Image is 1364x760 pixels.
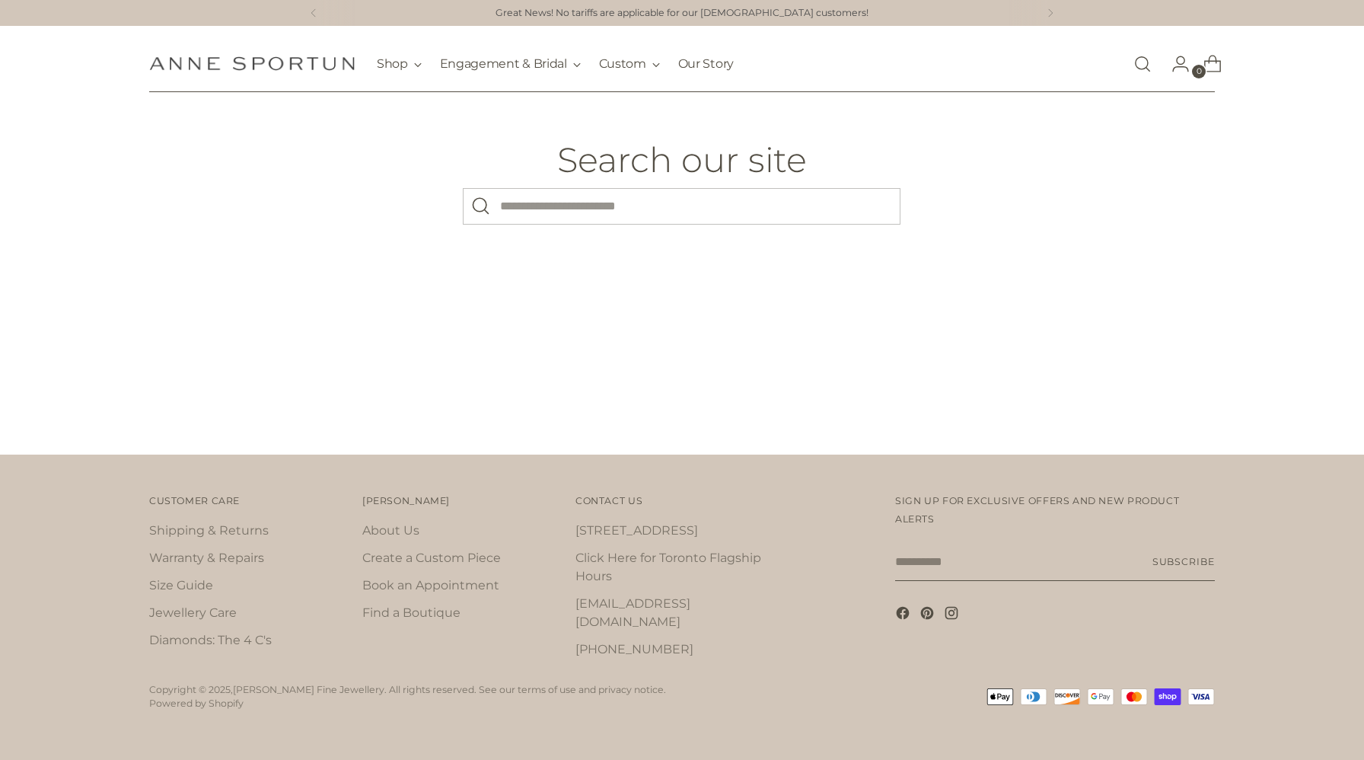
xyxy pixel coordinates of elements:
[575,642,693,656] a: [PHONE_NUMBER]
[895,495,1179,525] span: Sign up for exclusive offers and new product alerts
[149,523,269,538] a: Shipping & Returns
[377,47,422,81] button: Shop
[149,551,264,565] a: Warranty & Repairs
[678,47,734,81] a: Our Story
[149,578,213,592] a: Size Guide
[575,551,761,583] a: Click Here for Toronto Flagship Hours
[440,47,581,81] button: Engagement & Bridal
[599,47,660,81] button: Custom
[149,633,272,647] a: Diamonds: The 4 C's
[1192,65,1206,78] span: 0
[149,495,240,506] span: Customer Care
[362,523,419,538] a: About Us
[1159,49,1190,79] a: Go to the account page
[362,578,499,592] a: Book an Appointment
[1152,543,1215,581] button: Subscribe
[575,495,642,506] span: Contact Us
[463,188,499,225] button: Search
[1127,49,1158,79] a: Open search modal
[362,605,461,620] a: Find a Boutique
[149,605,237,620] a: Jewellery Care
[233,684,384,695] a: [PERSON_NAME] Fine Jewellery
[575,523,698,538] a: [STREET_ADDRESS]
[362,551,501,565] a: Create a Custom Piece
[149,683,666,698] p: Copyright © 2025, . All rights reserved. See our terms of use and privacy notice.
[149,56,355,71] a: Anne Sportun Fine Jewellery
[557,141,807,179] h1: Search our site
[149,698,244,709] a: Powered by Shopify
[1191,49,1222,79] a: Open cart modal
[496,6,868,21] a: Great News! No tariffs are applicable for our [DEMOGRAPHIC_DATA] customers!
[575,596,690,629] a: [EMAIL_ADDRESS][DOMAIN_NAME]
[362,495,450,506] span: [PERSON_NAME]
